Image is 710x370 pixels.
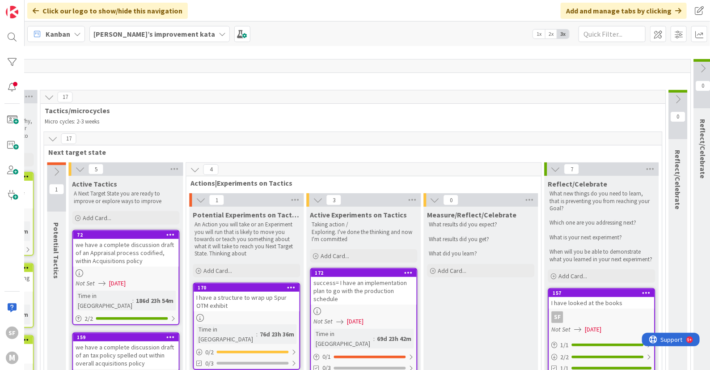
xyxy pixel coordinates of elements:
span: Add Card... [204,267,232,275]
input: Quick Filter... [579,26,646,42]
b: [PERSON_NAME]’s improvement kata [93,30,215,38]
span: 2 / 2 [85,314,93,323]
div: Time in [GEOGRAPHIC_DATA] [197,324,257,344]
span: : [133,296,134,306]
span: 3x [557,30,569,38]
div: 69d 23h 42m [375,334,414,344]
span: 5 [89,164,104,174]
p: What results did you expect? [429,221,533,228]
div: 72 [77,232,179,238]
div: I have a structure to wrap up Spur OTM exhibit [194,292,300,311]
span: 0 / 2 [206,348,214,357]
div: we have a complete discussion draft of an tax policy spelled out within overall acquisitions policy [73,341,179,369]
p: What did you learn? [429,250,533,257]
span: Active Tactics [72,179,118,188]
span: : [374,334,375,344]
span: 0 [444,195,459,205]
span: Reflect/Celebrate [548,179,608,188]
span: Support [19,1,41,12]
i: Not Set [314,317,333,325]
span: Active Experiments on Tactics [310,210,407,219]
span: [DATE] [585,325,602,334]
div: 159we have a complete discussion draft of an tax policy spelled out within overall acquisitions p... [73,333,179,369]
div: 157 [549,289,655,297]
div: 186d 23h 54m [134,296,176,306]
span: Potential Experiments on Tactics [193,210,300,219]
span: Tactics/microcycles [45,106,655,115]
div: 2/2 [73,313,179,324]
div: 159 [73,333,179,341]
i: Not Set [76,279,95,287]
span: 1x [533,30,545,38]
span: 17 [58,92,73,102]
p: What is your next experiment? [550,234,654,241]
span: Reflect/Celebrate [674,150,683,209]
div: I have looked at the books [549,297,655,309]
div: 157 [553,290,655,296]
div: 76d 23h 36m [258,329,297,339]
div: Click our logo to show/hide this navigation [27,3,188,19]
div: SF [552,311,563,323]
img: Visit kanbanzone.com [6,6,18,18]
p: Exploring. I've done the thinking and now I'm committed [312,229,416,243]
span: 4 [203,164,219,175]
div: 0/2 [194,347,300,358]
div: SF [6,327,18,339]
span: 2 / 2 [561,353,569,362]
span: Actions|Experiments on Tactics [191,179,530,187]
div: 9+ [45,4,50,11]
div: 72 [73,231,179,239]
span: 3 [326,195,342,205]
div: 172success= I have an implementation plan to go with the production schedule [311,269,417,305]
p: An Action you will take or an Experiment you will run that is likely to move you towards or teach... [195,221,299,257]
p: A Next Target State you are ready to improve or explore ways to improve [74,190,178,205]
div: we have a complete discussion draft of an Appraisal process codified, within Acquisitions policy [73,239,179,267]
span: 2x [545,30,557,38]
div: 159 [77,334,179,340]
span: Measure/Reflect/Celebrate [427,210,517,219]
span: [DATE] [110,279,126,288]
span: 0/3 [206,359,214,368]
div: Time in [GEOGRAPHIC_DATA] [76,291,133,310]
div: 170I have a structure to wrap up Spur OTM exhibit [194,284,300,311]
span: 1 [209,195,224,205]
p: When will you be able to demonstrate what you learned in your next experiment? [550,248,654,263]
span: Potential Tactics [52,222,61,279]
span: 0 / 1 [323,352,331,361]
span: 17 [61,133,76,144]
i: Not Set [552,325,571,333]
span: 7 [564,164,579,174]
div: M [6,352,18,364]
span: [DATE] [347,317,364,326]
span: 1 [49,184,64,195]
div: 172 [315,270,417,276]
div: Time in [GEOGRAPHIC_DATA] [314,329,374,349]
p: What results did you get? [429,236,533,243]
div: 157I have looked at the books [549,289,655,309]
p: Micro cycles: 2-3 weeks [45,118,661,125]
span: 1 / 1 [561,340,569,350]
span: Reflect/Celebrate [699,119,708,179]
div: 0/1 [311,351,417,362]
p: What new things do you need to learn, that is preventing you from reaching your Goal? [550,190,654,212]
div: SF [549,311,655,323]
span: Add Card... [559,272,587,280]
span: Add Card... [438,267,467,275]
span: Kanban [46,29,70,39]
div: Add and manage tabs by clicking [561,3,687,19]
div: 72we have a complete discussion draft of an Appraisal process codified, within Acquisitions policy [73,231,179,267]
div: success= I have an implementation plan to go with the production schedule [311,277,417,305]
span: Add Card... [321,252,350,260]
div: 172 [311,269,417,277]
div: 170 [198,285,300,291]
span: 0 [671,111,686,122]
span: Next target state [49,148,651,157]
div: 170 [194,284,300,292]
span: Add Card... [83,214,112,222]
div: 2/2 [549,352,655,363]
div: 1/1 [549,340,655,351]
p: Which one are you addressing next? [550,219,654,226]
p: Taking action / [312,221,416,228]
span: : [257,329,258,339]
